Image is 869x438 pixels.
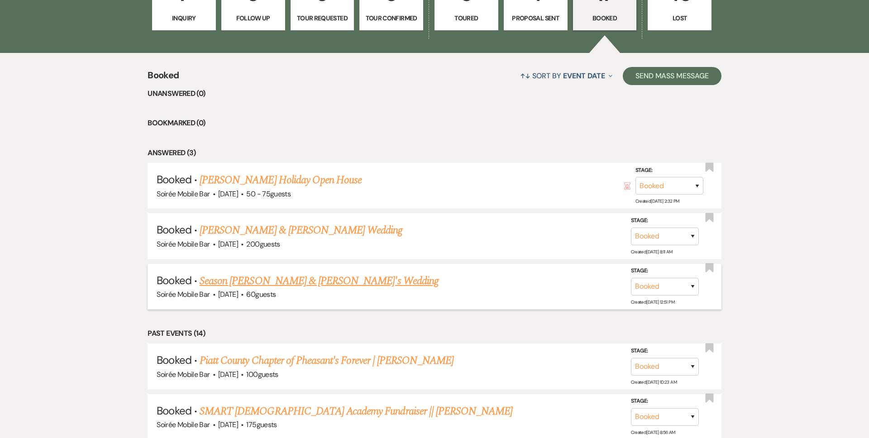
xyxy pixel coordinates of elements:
p: Proposal Sent [510,13,562,23]
li: Past Events (14) [148,328,721,339]
span: Soirée Mobile Bar [157,420,210,429]
span: Created: [DATE] 12:51 PM [631,299,674,305]
span: 100 guests [246,370,278,379]
span: Booked [157,353,191,367]
span: Created: [DATE] 8:56 AM [631,429,675,435]
a: [PERSON_NAME] & [PERSON_NAME] Wedding [200,222,402,238]
span: Booked [157,404,191,418]
span: Created: [DATE] 8:11 AM [631,249,673,255]
span: Booked [148,68,179,88]
p: Booked [579,13,631,23]
span: Created: [DATE] 10:23 AM [631,379,677,385]
a: Season [PERSON_NAME] & [PERSON_NAME]'s Wedding [200,273,439,289]
label: Stage: [631,266,699,276]
span: Soirée Mobile Bar [157,189,210,199]
p: Follow Up [227,13,279,23]
span: Booked [157,223,191,237]
span: Created: [DATE] 2:32 PM [635,198,679,204]
span: Soirée Mobile Bar [157,290,210,299]
p: Toured [440,13,492,23]
button: Send Mass Message [623,67,721,85]
span: [DATE] [218,420,238,429]
span: Booked [157,273,191,287]
span: [DATE] [218,370,238,379]
a: [PERSON_NAME] Holiday Open House [200,172,362,188]
label: Stage: [631,346,699,356]
span: 175 guests [246,420,277,429]
span: 200 guests [246,239,280,249]
span: Booked [157,172,191,186]
span: [DATE] [218,290,238,299]
span: [DATE] [218,189,238,199]
span: [DATE] [218,239,238,249]
p: Tour Requested [296,13,349,23]
li: Answered (3) [148,147,721,159]
span: Soirée Mobile Bar [157,239,210,249]
p: Tour Confirmed [365,13,417,23]
li: Bookmarked (0) [148,117,721,129]
span: Event Date [563,71,605,81]
span: Soirée Mobile Bar [157,370,210,379]
label: Stage: [631,216,699,226]
button: Sort By Event Date [516,64,616,88]
span: 50 - 75 guests [246,189,291,199]
p: Inquiry [158,13,210,23]
a: Piatt County Chapter of Pheasant's Forever | [PERSON_NAME] [200,352,454,369]
li: Unanswered (0) [148,88,721,100]
p: Lost [654,13,706,23]
label: Stage: [635,166,703,176]
label: Stage: [631,396,699,406]
span: ↑↓ [520,71,531,81]
a: SMART [DEMOGRAPHIC_DATA] Academy Fundraiser || [PERSON_NAME] [200,403,512,419]
span: 60 guests [246,290,276,299]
